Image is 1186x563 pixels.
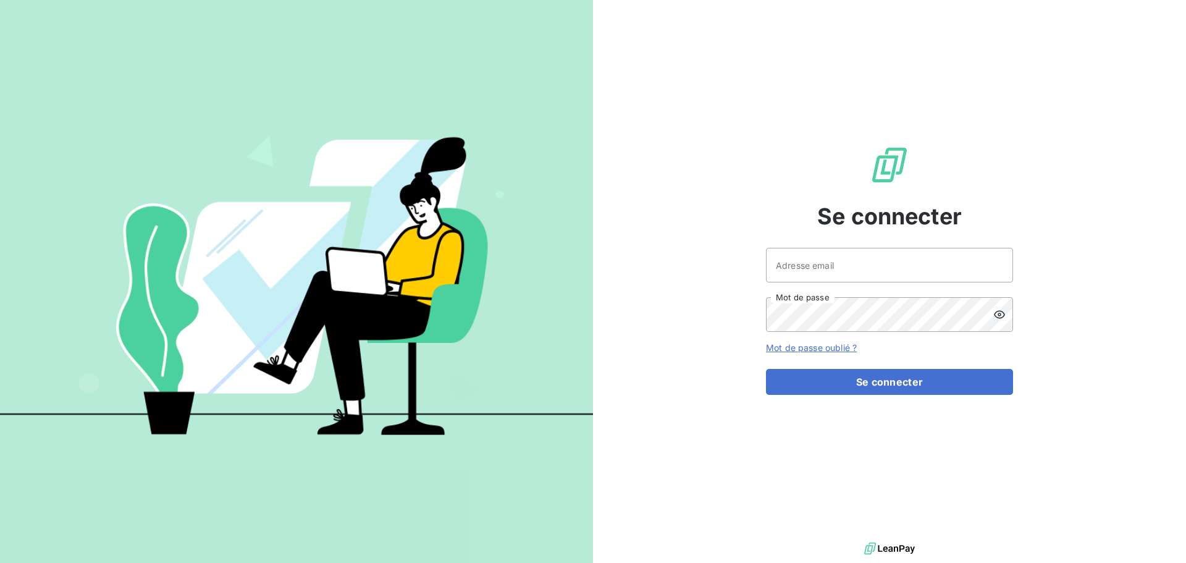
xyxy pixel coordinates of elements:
img: logo [864,540,915,558]
img: Logo LeanPay [870,145,909,185]
span: Se connecter [817,200,962,233]
input: placeholder [766,248,1013,282]
button: Se connecter [766,369,1013,395]
a: Mot de passe oublié ? [766,342,857,353]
